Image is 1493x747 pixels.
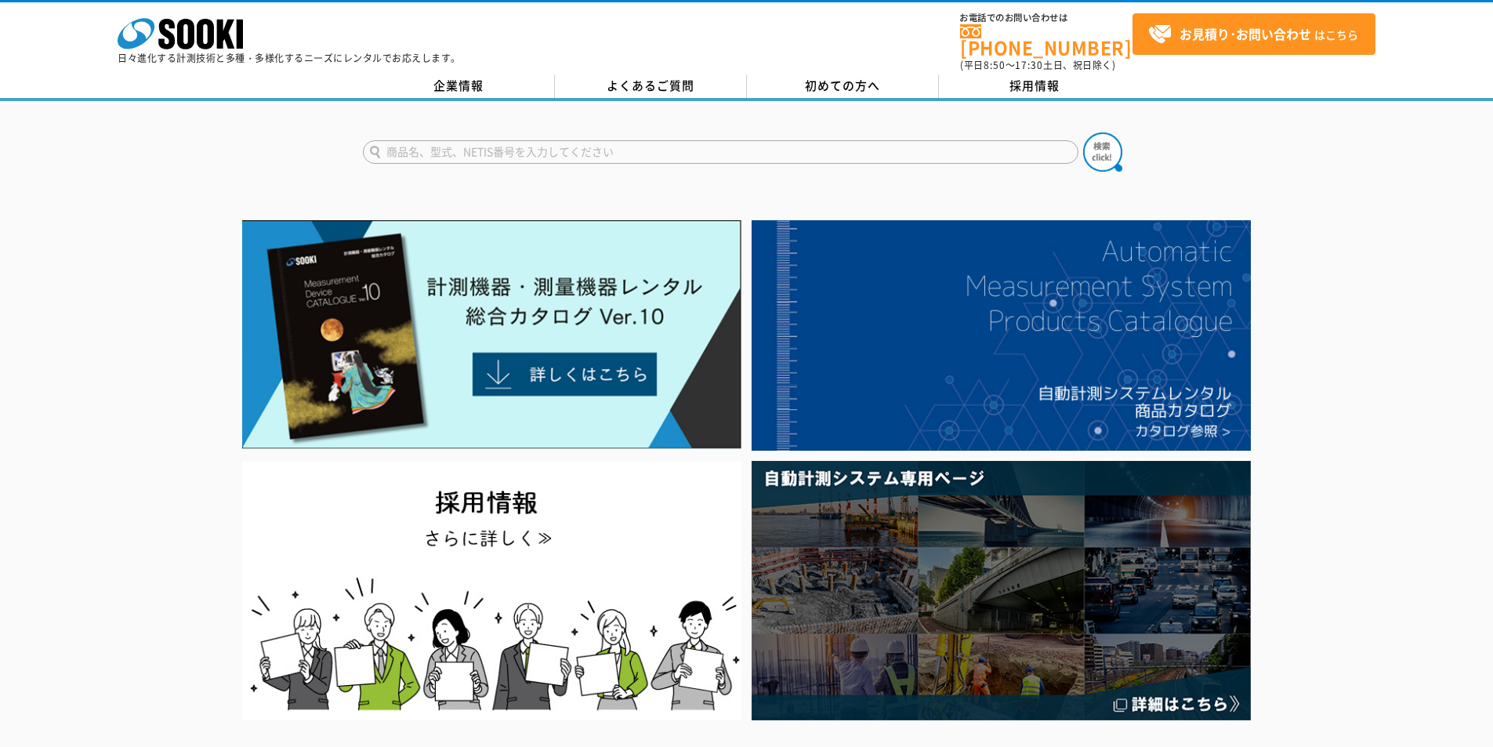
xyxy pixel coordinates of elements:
[242,461,741,720] img: SOOKI recruit
[1180,24,1311,43] strong: お見積り･お問い合わせ
[984,58,1006,72] span: 8:50
[752,461,1251,720] img: 自動計測システム専用ページ
[747,74,939,98] a: 初めての方へ
[242,220,741,449] img: Catalog Ver10
[752,220,1251,451] img: 自動計測システムカタログ
[960,58,1115,72] span: (平日 ～ 土日、祝日除く)
[555,74,747,98] a: よくあるご質問
[1148,23,1358,46] span: はこちら
[939,74,1131,98] a: 採用情報
[363,140,1078,164] input: 商品名、型式、NETIS番号を入力してください
[805,77,880,94] span: 初めての方へ
[1132,13,1375,55] a: お見積り･お問い合わせはこちら
[363,74,555,98] a: 企業情報
[1015,58,1043,72] span: 17:30
[960,13,1132,23] span: お電話でのお問い合わせは
[1083,132,1122,172] img: btn_search.png
[118,53,461,63] p: 日々進化する計測技術と多種・多様化するニーズにレンタルでお応えします。
[960,24,1132,56] a: [PHONE_NUMBER]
